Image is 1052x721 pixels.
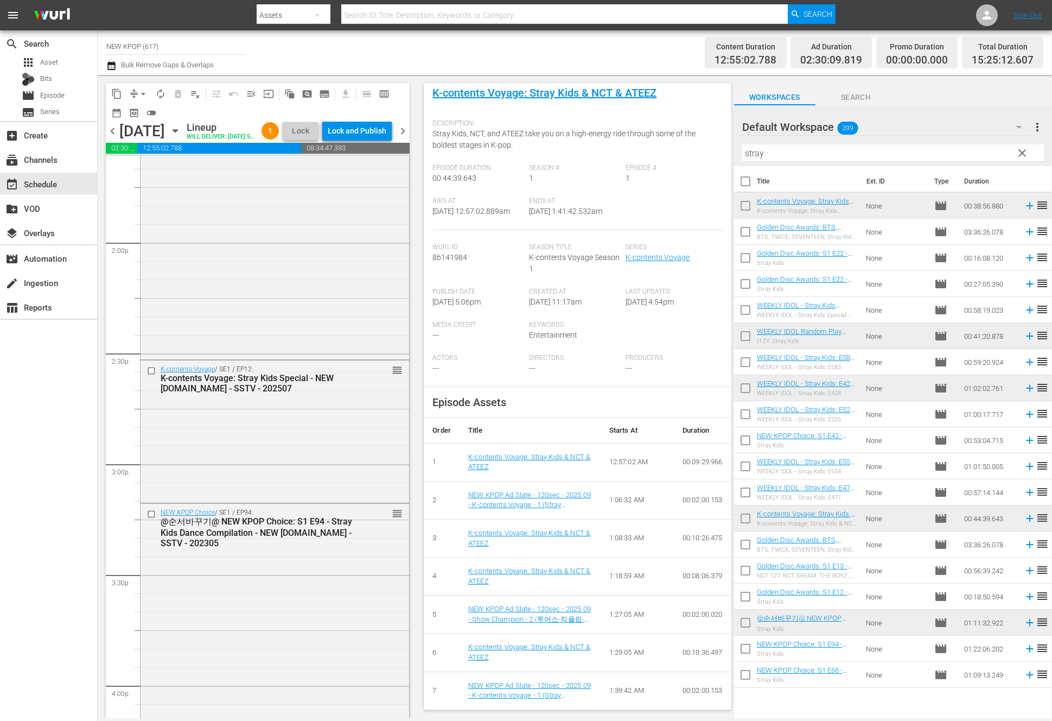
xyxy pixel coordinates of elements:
[862,584,930,610] td: None
[187,85,204,103] span: Clear Lineup
[129,88,139,99] span: compress
[190,88,201,99] span: playlist_remove_outlined
[529,288,620,296] span: Created At
[1024,460,1036,472] svg: Add to Schedule
[424,634,460,672] td: 6
[1024,539,1036,551] svg: Add to Schedule
[757,484,856,508] a: WEEKLY IDOL - Stray Kids: E477 - NEW [DOMAIN_NAME] - SSTV - 202105
[1024,356,1036,368] svg: Add to Schedule
[862,401,930,427] td: None
[1024,304,1036,316] svg: Add to Schedule
[424,672,460,710] td: 7
[757,598,857,605] div: Stray Kids
[529,321,620,330] span: Keywords
[757,510,855,542] a: K-contents Voyage: Stray Kids & NCT & ATEEZ - NEW [DOMAIN_NAME] - SSTV - 202507
[601,481,674,519] td: 1:06:32 AM
[424,519,460,557] td: 3
[626,243,717,252] span: Series
[960,245,1019,271] td: 00:16:08.120
[468,567,590,585] a: K-contents Voyage: Stray Kids & NCT & ATEEZ
[1024,200,1036,212] svg: Add to Schedule
[601,634,674,672] td: 1:29:05 AM
[22,56,35,69] span: Asset
[934,330,947,343] span: Episode
[674,418,731,444] th: Duration
[862,427,930,453] td: None
[960,584,1019,610] td: 00:18:50.594
[757,353,856,378] a: WEEKLY IDOL - Stray Kids: E583 - NEW [DOMAIN_NAME] - SSTV - 202211
[626,288,717,296] span: Last Updated
[529,207,602,216] span: [DATE] 1:41:42.532am
[934,225,947,238] span: Episode
[934,277,947,290] span: Episode
[757,286,857,293] div: Stray Kids
[757,625,857,633] div: Stray Kids
[757,546,857,553] div: BTS, TWICE, SEVENTEEN, Stray Kids, TXT, ENHYPEN
[934,199,947,212] span: Episode
[674,672,731,710] td: 00:02:00.153
[1024,669,1036,681] svg: Add to Schedule
[187,134,257,141] div: WILL DELIVER: [DATE] 5p (local)
[626,253,690,262] a: K-contents Voyage
[1024,643,1036,655] svg: Add to Schedule
[934,564,947,577] span: Episode
[934,668,947,681] span: Episode
[328,121,386,141] div: Lock and Publish
[1024,617,1036,629] svg: Add to Schedule
[757,390,857,397] div: WEEKLY IDOL - Stray Kids: E428
[960,610,1019,636] td: 01:11:32.922
[1036,199,1049,212] span: reorder
[715,39,776,54] div: Content Duration
[1036,485,1049,498] span: reorder
[886,39,948,54] div: Promo Duration
[5,129,18,142] span: add_box
[106,143,137,154] span: 02:30:09.819
[396,124,410,138] span: chevron_right
[934,434,947,447] span: Episode
[934,460,947,473] span: Episode
[322,121,392,141] button: Lock and Publish
[40,57,58,68] span: Asset
[22,106,35,119] span: Series
[22,89,35,102] span: movie
[1036,355,1049,368] span: reorder
[40,106,60,117] span: Series
[960,453,1019,479] td: 01:01:50.005
[886,54,948,67] span: 00:00:00.000
[316,85,333,103] span: Create Series Block
[432,396,506,409] span: Episode Assets
[757,233,857,241] div: BTS, TWICE, SEVENTEEN, Stray Kids, TXT, ENHYPEN
[125,85,152,103] span: Remove Gaps & Overlaps
[432,207,510,216] span: [DATE] 12:57:02.889am
[960,271,1019,297] td: 00:27:05.390
[111,107,122,118] span: date_range_outlined
[626,174,630,182] span: 1
[757,301,840,334] a: WEEKLY IDOL - Stray Kids Special: E594 - NEW [DOMAIN_NAME] - SSTV - 202301
[108,85,125,103] span: Copy Lineup
[260,85,277,103] span: Update Metadata from Key Asset
[960,297,1019,323] td: 00:58:19.023
[1036,564,1049,577] span: reorder
[529,253,620,273] span: K-contents Voyage Season 1
[862,323,930,349] td: None
[757,327,846,368] a: WEEKLY IDOL Random Play Dance Special: S1 E2 - ITZY, Stray Kids - NEW [DOMAIN_NAME] - SSTV - 202212
[862,193,930,219] td: None
[529,354,620,363] span: Directors
[379,88,390,99] span: calendar_view_week_outlined
[40,90,65,101] span: Episode
[815,91,897,104] span: Search
[960,505,1019,532] td: 00:44:39.643
[934,538,947,551] span: Episode
[432,288,524,296] span: Publish Date
[137,143,301,154] span: 12:55:02.788
[1036,642,1049,655] span: reorder
[1024,382,1036,394] svg: Add to Schedule
[468,681,591,710] a: NEW KPOP Ad Slate - 120sec - 2025 09 - K-contents Voyage - 1 (Stray Kids).mp4
[284,88,295,99] span: auto_awesome_motion_outlined
[108,104,125,122] span: Month Calendar View
[1036,329,1049,342] span: reorder
[529,364,535,372] span: ---
[1013,11,1042,20] a: Sign Out
[432,364,439,372] span: ---
[106,124,119,138] span: chevron_left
